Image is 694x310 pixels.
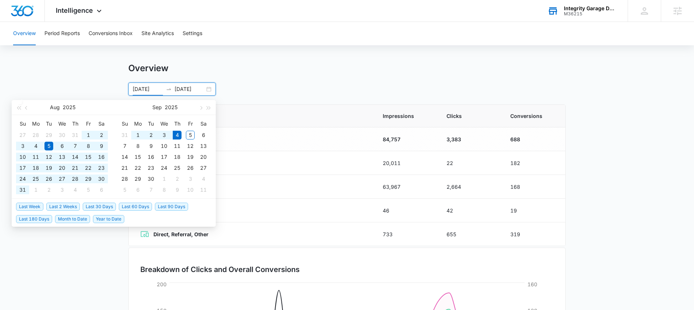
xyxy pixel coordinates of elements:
td: 655 [438,222,502,246]
td: 2025-09-02 [144,130,157,141]
div: 21 [71,164,79,172]
td: 2025-09-28 [118,173,131,184]
div: 4 [71,185,79,194]
div: 25 [31,175,40,183]
button: Aug [50,100,60,115]
td: 2025-08-31 [118,130,131,141]
div: 26 [186,164,195,172]
div: 19 [186,153,195,161]
div: 1 [31,185,40,194]
div: 15 [133,153,142,161]
td: 2025-08-28 [69,173,82,184]
div: 5 [84,185,93,194]
div: 24 [160,164,168,172]
button: 2025 [63,100,75,115]
td: 733 [374,222,438,246]
td: 2,664 [438,175,502,199]
td: 46 [374,199,438,222]
td: 2025-10-08 [157,184,171,195]
td: 2025-10-09 [171,184,184,195]
td: 63,967 [374,175,438,199]
div: 6 [133,185,142,194]
div: 5 [186,131,195,139]
td: 2025-08-13 [55,152,69,162]
div: 27 [18,131,27,139]
button: Overview [13,22,36,45]
div: 1 [160,175,168,183]
td: 2025-10-04 [197,173,210,184]
td: 2025-08-29 [82,173,95,184]
div: 5 [120,185,129,194]
td: 2025-09-01 [29,184,42,195]
div: account name [564,5,617,11]
div: 9 [147,142,155,150]
div: 31 [120,131,129,139]
div: 4 [199,175,208,183]
div: 12 [186,142,195,150]
div: 11 [199,185,208,194]
td: 2025-09-20 [197,152,210,162]
td: 42 [438,199,502,222]
td: 2025-10-03 [184,173,197,184]
div: 5 [44,142,53,150]
td: 2025-08-01 [82,130,95,141]
span: Last Week [16,203,43,211]
input: End date [175,85,205,93]
td: 2025-08-06 [55,141,69,152]
td: 2025-10-02 [171,173,184,184]
h1: Overview [128,63,168,74]
div: 21 [120,164,129,172]
td: 2025-08-02 [95,130,108,141]
td: 2025-09-17 [157,152,171,162]
div: 11 [173,142,182,150]
td: 2025-08-23 [95,162,108,173]
div: 7 [120,142,129,150]
div: 2 [147,131,155,139]
div: 3 [186,175,195,183]
div: 3 [58,185,66,194]
td: 2025-09-03 [157,130,171,141]
th: Th [69,118,82,130]
td: 2025-09-23 [144,162,157,173]
span: swap-right [166,86,172,92]
td: 2025-08-27 [55,173,69,184]
th: Tu [144,118,157,130]
th: Fr [82,118,95,130]
input: Start date [133,85,163,93]
span: to [166,86,172,92]
div: 23 [97,164,106,172]
td: 2025-09-05 [184,130,197,141]
button: Sep [152,100,162,115]
td: 2025-07-27 [16,130,29,141]
td: 2025-07-31 [69,130,82,141]
div: 8 [84,142,93,150]
strong: Direct, Referral, Other [153,231,208,237]
div: 18 [31,164,40,172]
td: 2025-09-07 [118,141,131,152]
div: 27 [199,164,208,172]
td: 2025-08-11 [29,152,42,162]
div: 1 [84,131,93,139]
td: 2025-10-06 [131,184,144,195]
td: 2025-08-20 [55,162,69,173]
td: 2025-08-19 [42,162,55,173]
td: 2025-09-01 [131,130,144,141]
span: Channel [140,112,365,120]
td: 2025-08-09 [95,141,108,152]
td: 2025-09-06 [95,184,108,195]
td: 2025-09-04 [171,130,184,141]
div: 1 [133,131,142,139]
td: 2025-08-12 [42,152,55,162]
td: 2025-09-10 [157,141,171,152]
div: 28 [31,131,40,139]
div: 11 [31,153,40,161]
div: 17 [18,164,27,172]
div: 30 [97,175,106,183]
td: 2025-08-26 [42,173,55,184]
td: 2025-08-04 [29,141,42,152]
td: 2025-09-04 [69,184,82,195]
div: 18 [173,153,182,161]
td: 319 [502,222,565,246]
div: 25 [173,164,182,172]
div: 7 [147,185,155,194]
